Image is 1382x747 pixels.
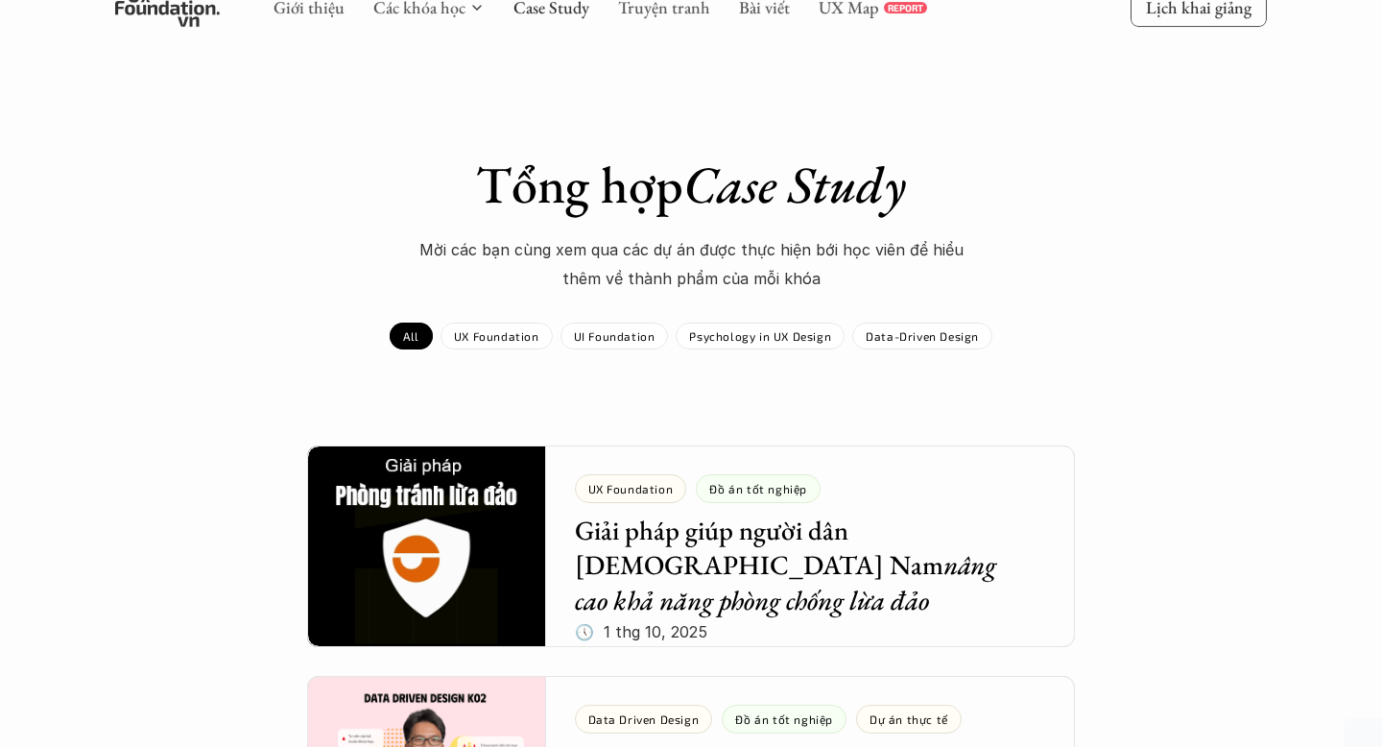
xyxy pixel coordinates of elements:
[403,329,419,343] p: All
[852,323,992,349] a: Data-Driven Design
[888,2,923,13] p: REPORT
[307,446,1075,647] a: UX FoundationĐồ án tốt nghiệpGiải pháp giúp người dân [DEMOGRAPHIC_DATA] Namnâng cao khả năng phò...
[403,235,979,294] p: Mời các bạn cùng xem qua các dự án được thực hiện bới học viên để hiểu thêm về thành phẩm của mỗi...
[574,329,655,343] p: UI Foundation
[355,154,1027,216] h1: Tổng hợp
[454,329,539,343] p: UX Foundation
[866,329,979,343] p: Data-Driven Design
[683,151,906,218] em: Case Study
[689,329,831,343] p: Psychology in UX Design
[676,323,845,349] a: Psychology in UX Design
[560,323,669,349] a: UI Foundation
[441,323,553,349] a: UX Foundation
[884,2,927,13] a: REPORT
